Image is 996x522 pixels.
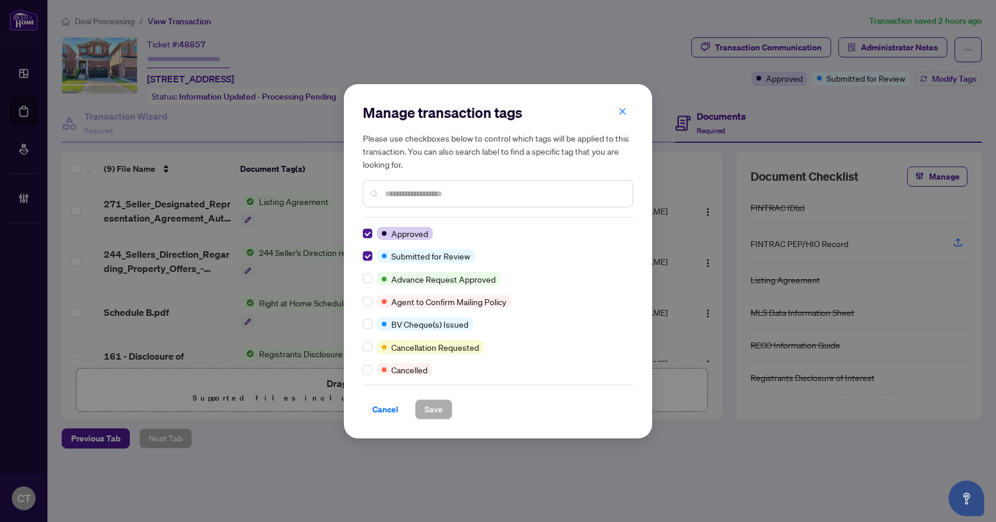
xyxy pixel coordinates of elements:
[618,107,627,116] span: close
[363,103,633,122] h2: Manage transaction tags
[391,273,496,286] span: Advance Request Approved
[391,318,468,331] span: BV Cheque(s) Issued
[415,399,452,419] button: Save
[391,249,470,262] span: Submitted for Review
[949,481,984,516] button: Open asap
[363,399,408,419] button: Cancel
[391,363,427,376] span: Cancelled
[391,341,479,354] span: Cancellation Requested
[363,132,633,171] h5: Please use checkboxes below to control which tags will be applied to this transaction. You can al...
[391,295,506,308] span: Agent to Confirm Mailing Policy
[391,227,428,240] span: Approved
[372,400,398,419] span: Cancel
